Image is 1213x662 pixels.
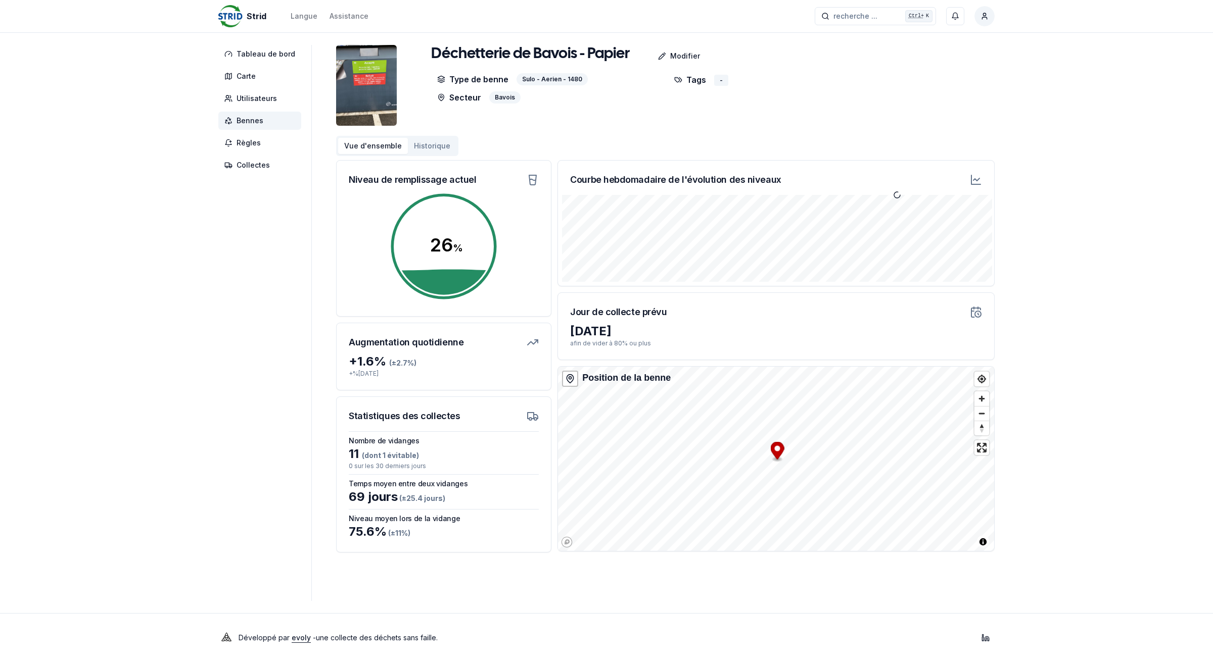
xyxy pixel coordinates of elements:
h3: Niveau moyen lors de la vidange [349,514,539,524]
a: Strid [218,10,270,22]
a: Règles [218,134,305,152]
canvas: Map [558,367,996,551]
span: (± 11 %) [387,529,410,537]
button: Zoom in [974,391,989,406]
a: Modifier [630,46,708,66]
div: 75.6 % [349,524,539,540]
a: Bennes [218,112,305,130]
p: afin de vider à 80% ou plus [570,339,982,347]
button: Vue d'ensemble [338,138,408,154]
span: Strid [247,10,266,22]
h1: Déchetterie de Bavois - Papier [431,45,630,63]
p: Secteur [437,91,481,104]
div: Langue [291,11,317,21]
div: 69 jours [349,489,539,505]
h3: Statistiques des collectes [349,409,460,423]
a: Collectes [218,156,305,174]
h3: Augmentation quotidienne [349,335,463,349]
img: Evoly Logo [218,630,235,646]
button: Historique [408,138,456,154]
div: Bavois [489,91,521,104]
div: + 1.6 % [349,353,539,370]
p: Modifier [670,51,700,61]
p: 0 sur les 30 derniers jours [349,462,539,470]
a: Assistance [330,10,368,22]
div: - [714,75,728,86]
span: (dont 1 évitable) [359,451,419,460]
h3: Niveau de remplissage actuel [349,173,476,187]
a: Tableau de bord [218,45,305,63]
span: Bennes [237,116,263,126]
p: Développé par - une collecte des déchets sans faille . [239,631,438,645]
h3: Temps moyen entre deux vidanges [349,479,539,489]
div: Sulo - Aerien - 1480 [517,73,588,85]
button: Reset bearing to north [974,421,989,435]
span: Tableau de bord [237,49,295,59]
button: Find my location [974,372,989,386]
span: Carte [237,71,256,81]
button: recherche ...Ctrl+K [815,7,936,25]
button: Zoom out [974,406,989,421]
button: Langue [291,10,317,22]
h3: Nombre de vidanges [349,436,539,446]
h3: Courbe hebdomadaire de l'évolution des niveaux [570,173,781,187]
a: Carte [218,67,305,85]
div: Position de la benne [582,371,671,385]
span: (± 2.7 %) [389,359,416,367]
span: recherche ... [833,11,877,21]
img: bin Image [336,45,397,126]
p: Type de benne [437,73,508,85]
span: (± 25.4 jours ) [398,494,445,502]
div: Map marker [771,442,784,463]
button: Enter fullscreen [974,440,989,455]
img: Strid Logo [218,4,243,28]
div: 11 [349,446,539,462]
h3: Jour de collecte prévu [570,305,667,319]
a: evoly [292,633,311,642]
p: Tags [674,73,706,86]
span: Zoom out [974,406,989,421]
p: + % [DATE] [349,370,539,378]
div: [DATE] [570,323,982,339]
span: Règles [237,138,261,148]
a: Mapbox logo [561,536,573,548]
a: Utilisateurs [218,89,305,108]
button: Toggle attribution [977,536,989,548]
span: Collectes [237,160,270,170]
span: Utilisateurs [237,93,277,104]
